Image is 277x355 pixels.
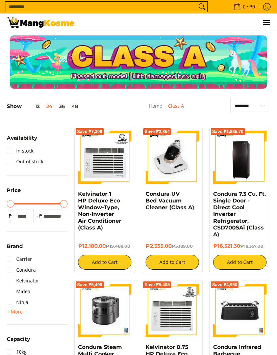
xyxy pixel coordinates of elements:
[7,265,36,275] a: Condura
[7,336,30,347] summary: Open
[43,104,56,109] button: 24
[168,103,184,109] a: Class A
[7,156,43,167] a: Out of stock
[7,308,23,316] summary: Open
[7,188,21,193] span: Price
[22,104,43,109] button: 12
[7,213,14,219] span: ₱
[213,191,266,238] a: Condura 7.3 Cu. Ft. Single Door - Direct Cool Inverter Refrigerator, CSD700SAi (Class A)
[7,254,32,265] a: Carrier
[231,3,257,10] span: •
[78,284,131,337] img: Condura Steam Multi Cooker (Class A)
[78,243,131,250] h6: ₱12,180.00
[212,130,244,134] span: Save ₱1,835.70
[240,244,263,249] del: ₱18,357.00
[7,135,37,145] summary: Open
[7,309,23,315] span: + More
[146,243,199,250] h6: ₱2,335.00
[7,275,39,286] a: Kelvinator
[81,13,270,32] ul: Customer Navigation
[7,145,33,156] a: In stock
[145,130,170,134] span: Save ₱2,854
[172,244,193,249] del: ₱5,189.00
[81,13,270,32] nav: Main Menu
[212,283,237,287] span: Save ₱4,950
[68,104,81,109] button: 48
[77,283,102,287] span: Save ₱5,499
[197,2,207,12] button: Search
[78,255,131,270] button: Add to Cart
[213,243,267,250] h6: ₱16,521.30
[127,102,206,117] nav: Breadcrumbs
[7,336,30,342] span: Capacity
[7,297,28,308] a: Ninja
[149,103,162,109] a: Home
[7,17,74,28] img: Class A | Mang Kosme
[242,4,247,9] span: 0
[78,191,121,231] a: Kelvinator 1 HP Deluxe Eco Window-Type, Non-Inverter Air Conditioner (Class A)
[146,255,199,270] button: Add to Cart
[56,104,68,109] button: 36
[37,213,44,219] span: ₱
[7,244,23,254] summary: Open
[7,244,23,249] span: Brand
[146,284,199,337] img: Kelvinator 0.75 HP Deluxe Eco, Window-Type Air Conditioner (Class A)
[213,284,267,337] img: condura-barbeque-infrared-grill-mang-kosme
[7,103,81,110] h5: Show
[213,131,267,183] img: Condura 7.3 Cu. Ft. Single Door - Direct Cool Inverter Refrigerator, CSD700SAi (Class A)
[146,191,194,211] a: Condura UV Bed Vacuum Cleaner (Class A)
[7,286,30,297] a: Midea
[145,283,170,287] span: Save ₱5,405
[248,4,256,9] span: ₱0
[106,244,130,249] del: ₱19,488.00
[146,131,199,184] img: Condura UV Bed Vacuum Cleaner (Class A)
[262,13,270,32] button: Menu
[77,130,102,134] span: Save ₱7,308
[78,131,131,184] img: Kelvinator 1 HP Deluxe Eco Window-Type, Non-Inverter Air Conditioner (Class A)
[7,188,21,198] summary: Open
[7,135,37,140] span: Availability
[213,255,267,270] button: Add to Cart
